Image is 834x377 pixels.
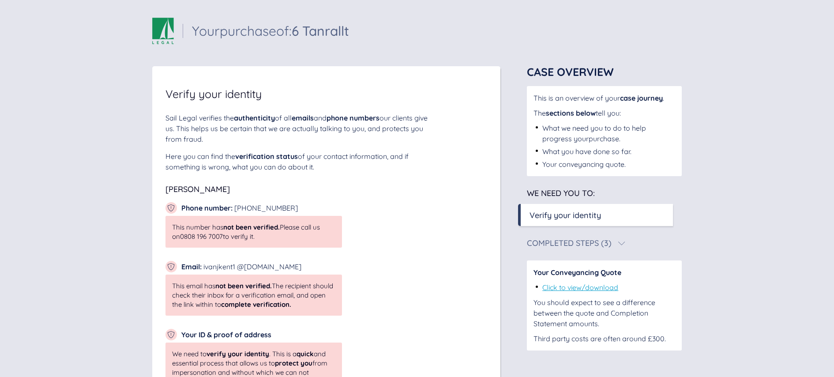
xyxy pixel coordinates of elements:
[527,239,612,247] div: Completed Steps (3)
[165,88,262,99] span: Verify your identity
[165,151,430,172] div: Here you can find the of your contact information, and if something is wrong, what you can do abo...
[297,350,314,358] span: quick
[542,123,675,144] div: What we need you to do to help progress your purchase .
[527,188,595,198] span: We need you to:
[327,113,379,122] span: phone numbers
[172,223,320,241] span: This number has Please call us on 0808 196 7007 to verify it.
[546,109,596,117] span: sections below
[207,350,269,358] span: verify your identity
[181,330,271,339] span: Your ID & proof of address
[533,297,675,329] div: You should expect to see a difference between the quote and Completion Statement amounts.
[542,159,626,170] div: Your conveyancing quote.
[172,282,333,309] span: This email has The recipient should check their inbox for a verification email, and open the link...
[292,23,349,39] span: 6 Tanrallt
[234,113,275,122] span: authenticity
[533,333,675,344] div: Third party costs are often around £300.
[181,204,233,212] span: Phone number :
[292,113,314,122] span: emails
[620,94,663,102] span: case journey
[542,283,618,292] a: Click to view/download
[223,223,280,231] span: not been verified.
[181,261,301,272] div: ivanjkent1 @[DOMAIN_NAME]
[235,152,298,161] span: verification status
[215,282,272,290] span: not been verified.
[275,359,312,367] span: protect you
[221,300,291,309] span: complete verification.
[192,24,349,38] div: Your purchase of:
[165,113,430,144] div: Sail Legal verifies the of all and our clients give us. This helps us be certain that we are actu...
[542,146,631,157] div: What you have done so far.
[165,184,230,194] span: [PERSON_NAME]
[533,108,675,118] div: The tell you:
[181,262,202,271] span: Email :
[530,209,601,221] div: Verify your identity
[527,65,614,79] span: Case Overview
[533,93,675,103] div: This is an overview of your .
[533,268,621,277] span: Your Conveyancing Quote
[181,203,298,213] div: [PHONE_NUMBER]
